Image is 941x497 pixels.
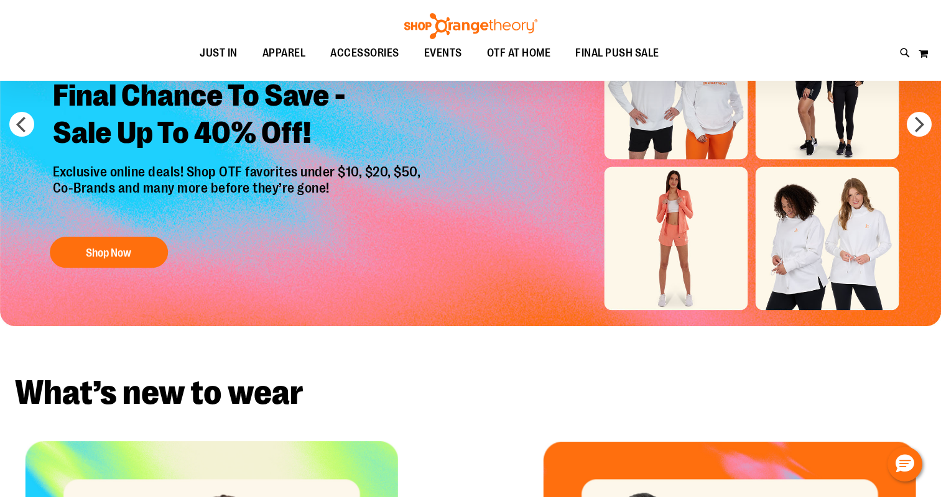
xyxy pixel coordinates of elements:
[250,39,318,68] a: APPAREL
[402,13,539,39] img: Shop Orangetheory
[200,39,238,67] span: JUST IN
[44,164,433,225] p: Exclusive online deals! Shop OTF favorites under $10, $20, $50, Co-Brands and many more before th...
[330,39,399,67] span: ACCESSORIES
[187,39,250,68] a: JUST IN
[475,39,563,68] a: OTF AT HOME
[50,237,168,268] button: Shop Now
[907,112,932,137] button: next
[318,39,412,68] a: ACCESSORIES
[9,112,34,137] button: prev
[15,376,926,410] h2: What’s new to wear
[262,39,306,67] span: APPAREL
[563,39,672,68] a: FINAL PUSH SALE
[424,39,462,67] span: EVENTS
[888,447,922,481] button: Hello, have a question? Let’s chat.
[412,39,475,68] a: EVENTS
[487,39,551,67] span: OTF AT HOME
[44,68,433,164] h2: Final Chance To Save - Sale Up To 40% Off!
[575,39,659,67] span: FINAL PUSH SALE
